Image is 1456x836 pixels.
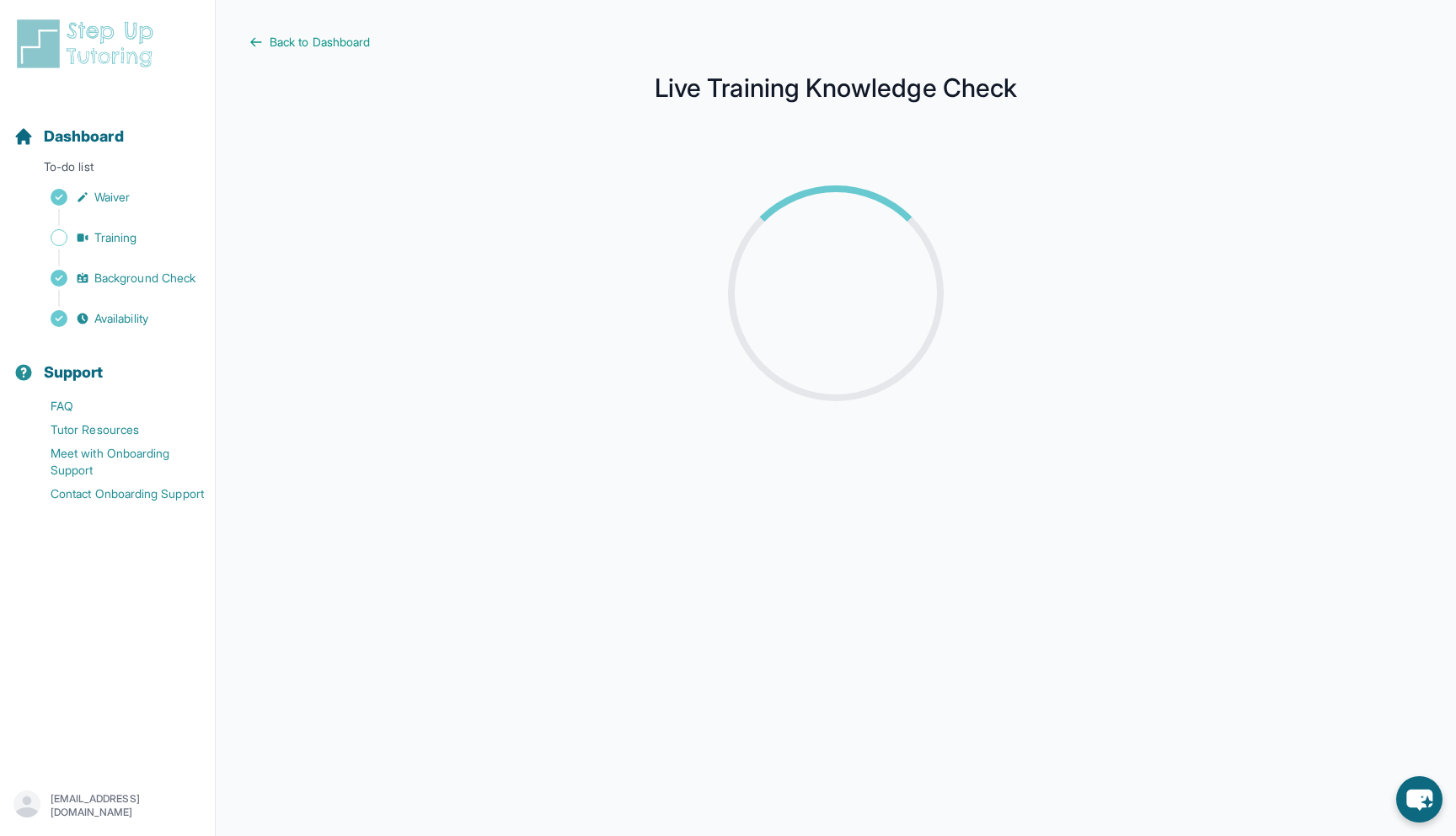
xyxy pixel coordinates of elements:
a: Availability [13,307,215,330]
a: Dashboard [13,125,124,148]
a: Tutor Resources [13,418,215,442]
img: logo [13,17,163,71]
span: Support [44,361,104,384]
a: Training [13,226,215,249]
span: Background Check [94,270,195,287]
span: Training [94,229,137,246]
a: Waiver [13,185,215,209]
a: Contact Onboarding Support [13,482,215,506]
span: Availability [94,310,148,327]
span: Back to Dashboard [270,34,370,51]
h1: Live Training Knowledge Check [249,78,1422,98]
a: Back to Dashboard [249,34,1422,51]
a: Background Check [13,266,215,290]
span: Waiver [94,189,130,206]
span: Dashboard [44,125,124,148]
button: Support [7,334,208,391]
button: chat-button [1396,776,1443,823]
a: Meet with Onboarding Support [13,442,215,482]
button: [EMAIL_ADDRESS][DOMAIN_NAME] [13,790,201,821]
p: [EMAIL_ADDRESS][DOMAIN_NAME] [51,792,201,819]
p: To-do list [7,158,208,182]
button: Dashboard [7,98,208,155]
a: FAQ [13,394,215,418]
